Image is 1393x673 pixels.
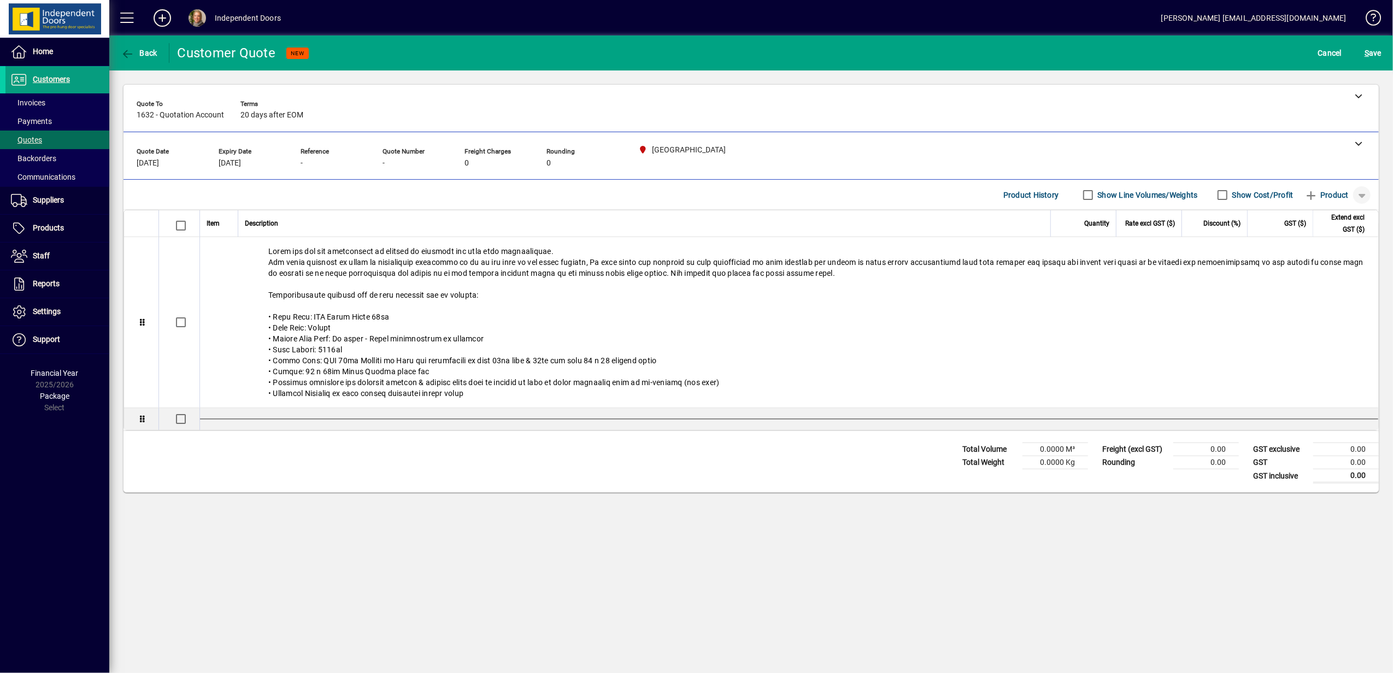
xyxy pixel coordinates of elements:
td: GST [1248,456,1313,469]
span: 1632 - Quotation Account [137,111,224,120]
span: Quantity [1084,217,1109,229]
span: Home [33,47,53,56]
div: Lorem ips dol sit ametconsect ad elitsed do eiusmodt inc utla etdo magnaaliquae. Adm venia quisno... [200,237,1378,408]
button: Back [118,43,160,63]
td: 0.00 [1173,443,1239,456]
a: Knowledge Base [1357,2,1379,38]
span: Package [40,392,69,400]
span: Staff [33,251,50,260]
span: [DATE] [137,159,159,168]
a: Settings [5,298,109,326]
a: Payments [5,112,109,131]
div: [PERSON_NAME] [EMAIL_ADDRESS][DOMAIN_NAME] [1161,9,1347,27]
span: Product History [1003,186,1059,204]
td: 0.00 [1313,443,1379,456]
span: Reports [33,279,60,288]
span: Product [1304,186,1349,204]
span: ave [1365,44,1382,62]
td: GST inclusive [1248,469,1313,483]
td: Rounding [1097,456,1173,469]
button: Profile [180,8,215,28]
span: Backorders [11,154,56,163]
span: Financial Year [31,369,79,377]
td: 0.0000 M³ [1022,443,1088,456]
span: Customers [33,75,70,84]
a: Backorders [5,149,109,168]
button: Save [1362,43,1384,63]
span: Settings [33,307,61,316]
span: Discount (%) [1203,217,1241,229]
span: Back [121,49,157,57]
button: Add [145,8,180,28]
td: Freight (excl GST) [1097,443,1173,456]
app-page-header-button: Back [109,43,169,63]
span: Rate excl GST ($) [1125,217,1175,229]
td: 0.0000 Kg [1022,456,1088,469]
a: Home [5,38,109,66]
span: Support [33,335,60,344]
td: Total Weight [957,456,1022,469]
span: GST ($) [1284,217,1306,229]
button: Cancel [1315,43,1345,63]
td: 0.00 [1173,456,1239,469]
span: Suppliers [33,196,64,204]
span: Cancel [1318,44,1342,62]
a: Suppliers [5,187,109,214]
a: Quotes [5,131,109,149]
span: Communications [11,173,75,181]
span: Extend excl GST ($) [1320,211,1365,235]
span: Invoices [11,98,45,107]
span: NEW [291,50,304,57]
span: 0 [465,159,469,168]
span: S [1365,49,1369,57]
td: Total Volume [957,443,1022,456]
span: Payments [11,117,52,126]
span: Description [245,217,278,229]
a: Products [5,215,109,242]
a: Invoices [5,93,109,112]
a: Reports [5,270,109,298]
label: Show Line Volumes/Weights [1096,190,1198,200]
div: Independent Doors [215,9,281,27]
button: Product History [999,185,1063,205]
td: 0.00 [1313,469,1379,483]
div: Customer Quote [178,44,276,62]
td: GST exclusive [1248,443,1313,456]
a: Staff [5,243,109,270]
label: Show Cost/Profit [1230,190,1294,200]
button: Product [1299,185,1354,205]
span: Products [33,223,64,232]
a: Communications [5,168,109,186]
a: Support [5,326,109,353]
span: - [301,159,303,168]
td: 0.00 [1313,456,1379,469]
span: - [383,159,385,168]
span: 20 days after EOM [240,111,303,120]
span: Item [207,217,220,229]
span: Quotes [11,135,42,144]
span: [DATE] [219,159,241,168]
span: 0 [546,159,551,168]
